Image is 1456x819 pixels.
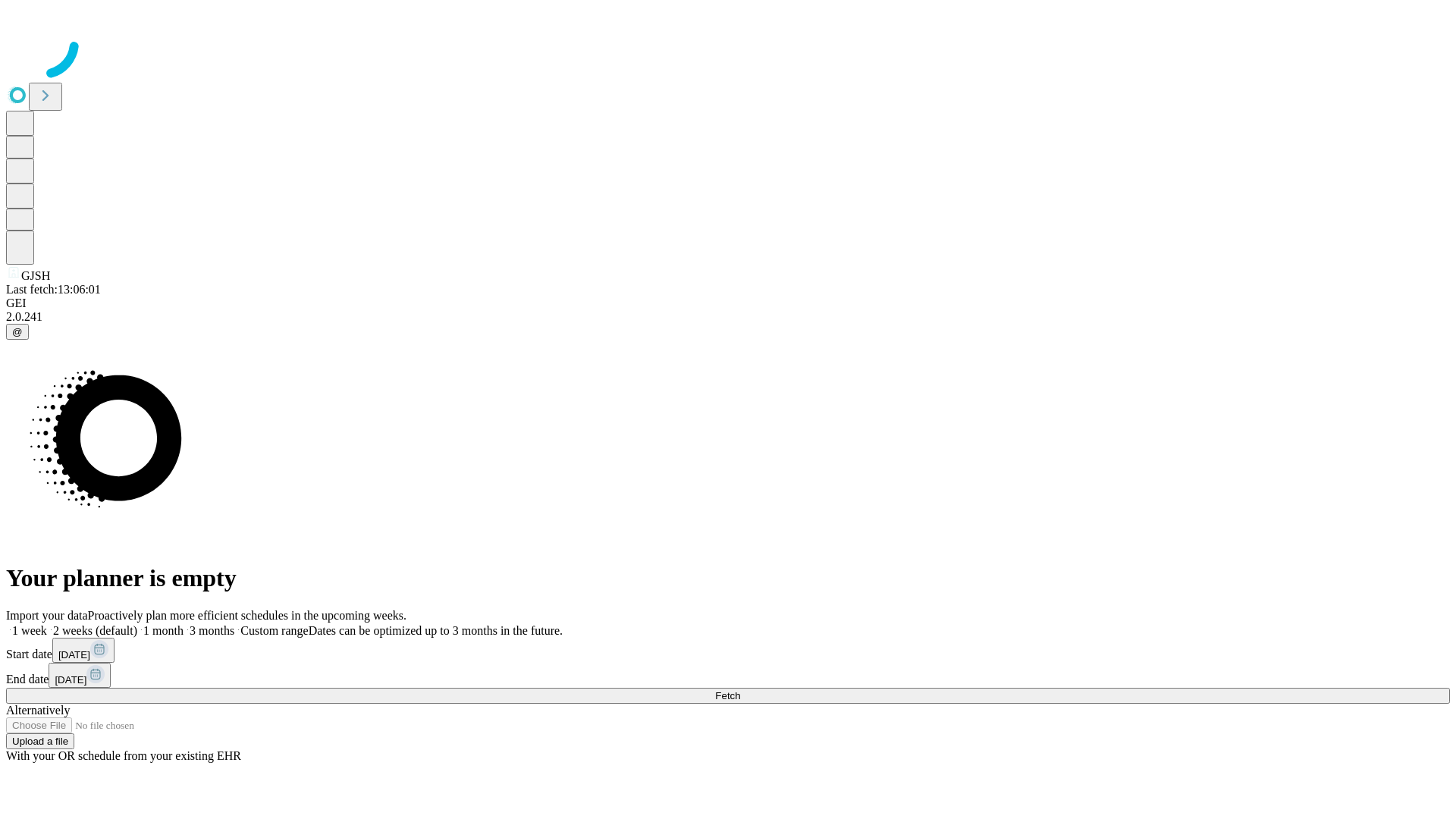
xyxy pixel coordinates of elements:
[240,624,308,637] span: Custom range
[88,609,406,622] span: Proactively plan more efficient schedules in the upcoming weeks.
[6,663,1450,688] div: End date
[143,624,184,637] span: 1 month
[21,269,50,282] span: GJSH
[58,649,90,661] span: [DATE]
[6,297,1450,310] div: GEI
[6,704,70,717] span: Alternatively
[6,283,101,296] span: Last fetch: 13:06:01
[6,688,1450,704] button: Fetch
[6,638,1450,663] div: Start date
[6,310,1450,324] div: 2.0.241
[55,674,86,686] span: [DATE]
[309,624,563,637] span: Dates can be optimized up to 3 months in the future.
[52,638,115,663] button: [DATE]
[6,609,88,622] span: Import your data
[715,690,740,701] span: Fetch
[6,564,1450,592] h1: Your planner is empty
[12,326,23,337] span: @
[53,624,137,637] span: 2 weeks (default)
[6,749,241,762] span: With your OR schedule from your existing EHR
[190,624,234,637] span: 3 months
[49,663,111,688] button: [DATE]
[6,733,74,749] button: Upload a file
[6,324,29,340] button: @
[12,624,47,637] span: 1 week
